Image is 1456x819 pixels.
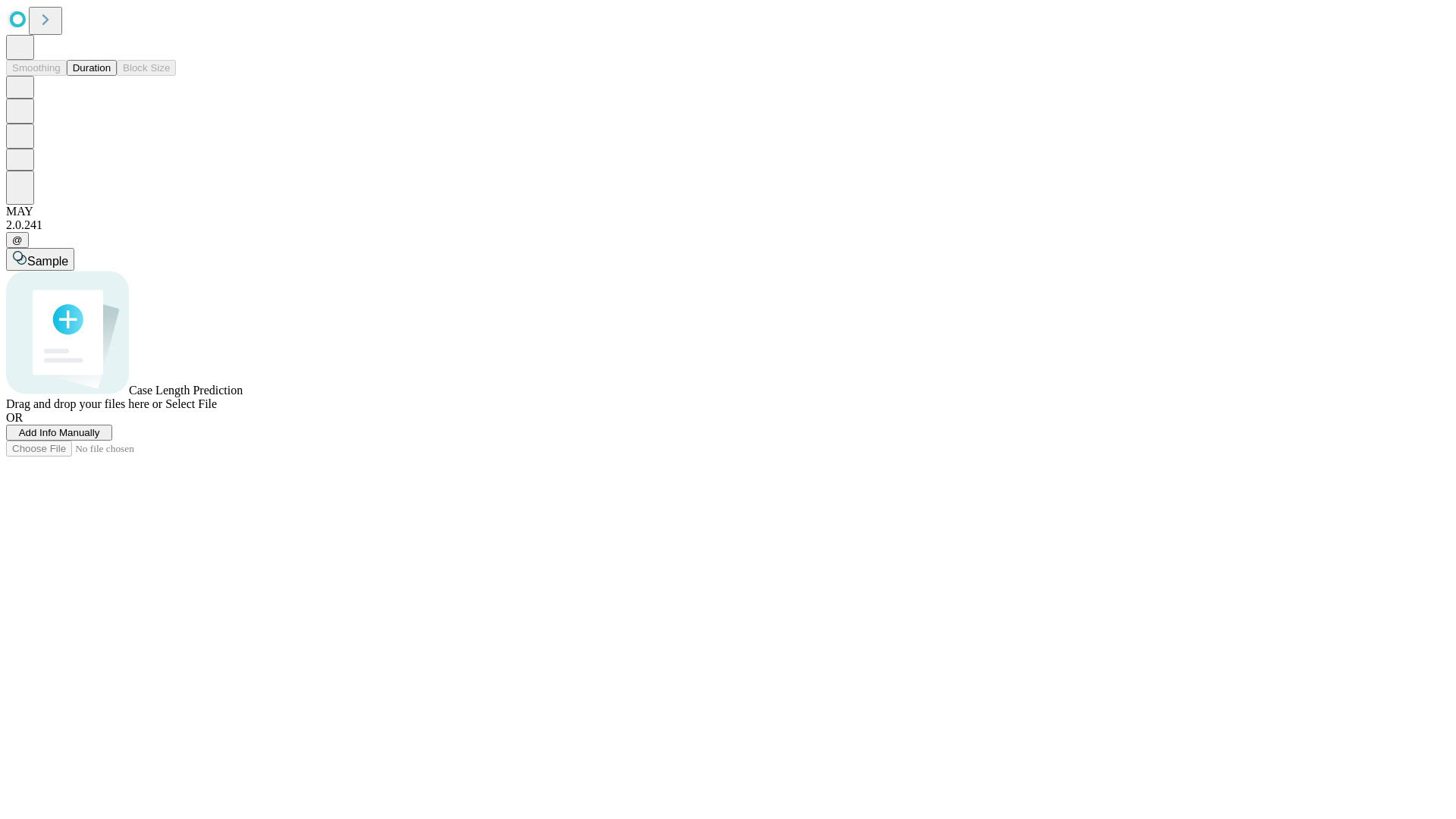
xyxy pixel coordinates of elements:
[6,60,67,76] button: Smoothing
[6,397,162,410] span: Drag and drop your files here or
[6,248,74,271] button: Sample
[67,60,117,76] button: Duration
[6,205,1450,218] div: MAY
[129,384,243,397] span: Case Length Prediction
[165,397,217,410] span: Select File
[12,234,23,246] span: @
[27,255,68,268] span: Sample
[6,232,29,248] button: @
[6,425,112,441] button: Add Info Manually
[19,427,100,438] span: Add Info Manually
[117,60,176,76] button: Block Size
[6,218,1450,232] div: 2.0.241
[6,411,23,424] span: OR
